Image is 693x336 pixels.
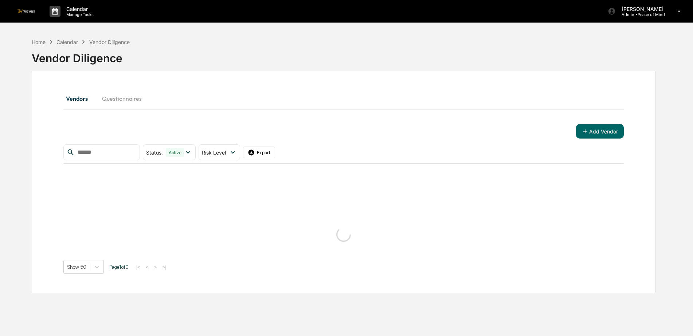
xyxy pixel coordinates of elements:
div: Calendar [56,39,78,45]
div: Active [166,148,184,157]
div: secondary tabs example [63,90,624,107]
p: Admin • Peace of Mind [616,12,667,17]
button: < [144,264,151,270]
button: Vendors [63,90,96,107]
span: Status : [146,149,163,156]
button: >| [160,264,168,270]
img: logo [17,9,35,13]
span: Risk Level [202,149,226,156]
button: Questionnaires [96,90,148,107]
button: |< [134,264,142,270]
p: [PERSON_NAME] [616,6,667,12]
div: Home [32,39,46,45]
button: Add Vendor [576,124,624,139]
div: Vendor Diligence [89,39,130,45]
button: > [152,264,159,270]
p: Calendar [60,6,97,12]
div: Vendor Diligence [32,46,655,65]
span: Page 1 of 0 [109,264,129,270]
p: Manage Tasks [60,12,97,17]
button: Export [243,147,275,158]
